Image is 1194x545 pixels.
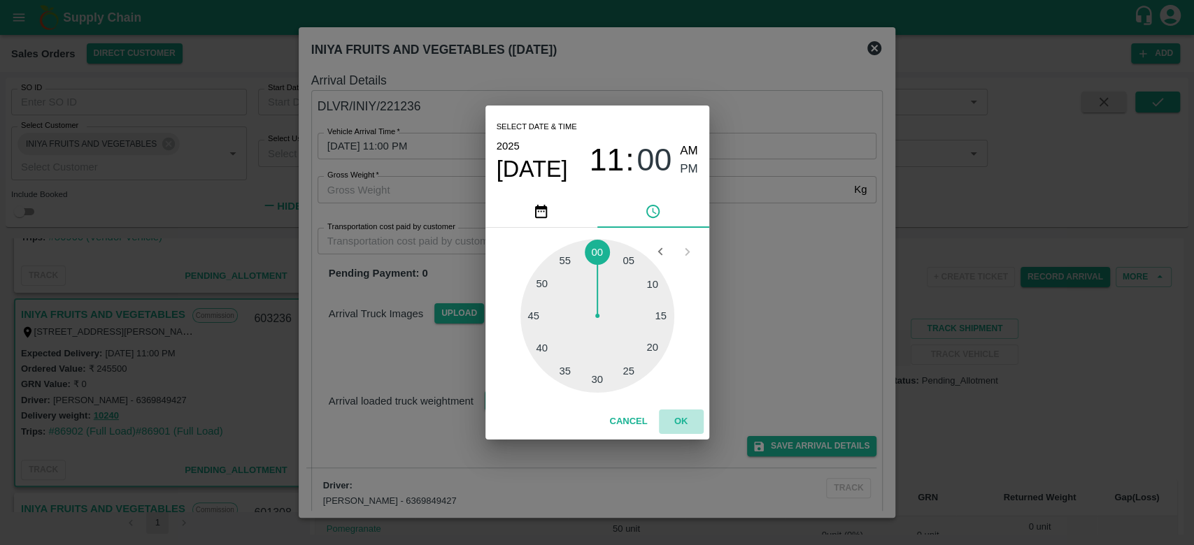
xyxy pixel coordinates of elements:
button: [DATE] [497,155,568,183]
button: AM [680,142,698,161]
button: 00 [637,142,671,179]
button: Cancel [604,409,653,434]
span: : [625,142,634,179]
span: 00 [637,142,671,178]
button: pick date [485,194,597,228]
button: PM [680,160,698,179]
span: 11 [589,142,624,178]
button: pick time [597,194,709,228]
button: Open previous view [647,238,674,265]
span: Select date & time [497,117,577,138]
button: OK [659,409,704,434]
button: 2025 [497,137,520,155]
button: 11 [589,142,624,179]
